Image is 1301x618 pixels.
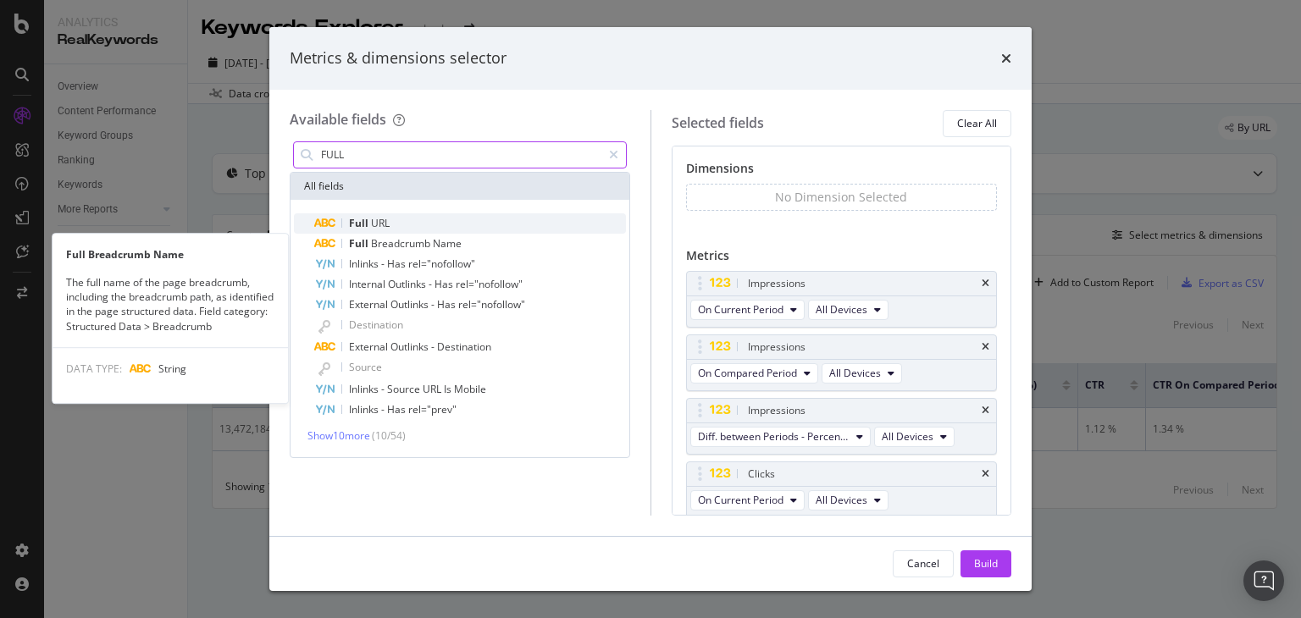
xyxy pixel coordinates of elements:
[349,236,371,251] span: Full
[349,382,381,396] span: Inlinks
[435,277,456,291] span: Has
[690,363,818,383] button: On Compared Period
[816,493,867,507] span: All Devices
[893,550,954,577] button: Cancel
[690,427,871,447] button: Diff. between Periods - Percentage
[698,302,783,317] span: On Current Period
[349,277,388,291] span: Internal
[388,277,429,291] span: Outlinks
[431,339,437,354] span: -
[690,490,805,510] button: On Current Period
[686,398,998,455] div: ImpressionstimesDiff. between Periods - PercentageAll Devices
[349,317,403,332] span: Destination
[349,339,390,354] span: External
[775,189,907,206] div: No Dimension Selected
[408,257,475,271] span: rel="nofollow"
[290,47,507,69] div: Metrics & dimensions selector
[423,382,444,396] span: URL
[429,277,435,291] span: -
[372,428,406,443] span: ( 10 / 54 )
[982,406,989,416] div: times
[943,110,1011,137] button: Clear All
[686,461,998,518] div: ClickstimesOn Current PeriodAll Devices
[829,366,881,380] span: All Devices
[982,279,989,289] div: times
[349,257,381,271] span: Inlinks
[381,257,387,271] span: -
[290,110,386,129] div: Available fields
[53,275,288,334] div: The full name of the page breadcrumb, including the breadcrumb path, as identified in the page st...
[698,366,797,380] span: On Compared Period
[269,27,1032,591] div: modal
[686,334,998,391] div: ImpressionstimesOn Compared PeriodAll Devices
[748,339,806,356] div: Impressions
[882,429,933,444] span: All Devices
[349,402,381,417] span: Inlinks
[686,247,998,271] div: Metrics
[808,300,889,320] button: All Devices
[381,382,387,396] span: -
[686,271,998,328] div: ImpressionstimesOn Current PeriodAll Devices
[748,275,806,292] div: Impressions
[349,297,390,312] span: External
[1001,47,1011,69] div: times
[816,302,867,317] span: All Devices
[437,339,491,354] span: Destination
[319,142,601,168] input: Search by field name
[748,402,806,419] div: Impressions
[686,160,998,184] div: Dimensions
[387,382,423,396] span: Source
[961,550,1011,577] button: Build
[390,339,431,354] span: Outlinks
[808,490,889,510] button: All Devices
[387,257,408,271] span: Has
[982,469,989,479] div: times
[957,116,997,130] div: Clear All
[672,113,764,133] div: Selected fields
[456,277,523,291] span: rel="nofollow"
[454,382,486,396] span: Mobile
[291,173,629,200] div: All fields
[433,236,462,251] span: Name
[381,402,387,417] span: -
[698,493,783,507] span: On Current Period
[431,297,437,312] span: -
[408,402,457,417] span: rel="prev"
[349,360,382,374] span: Source
[982,342,989,352] div: times
[874,427,955,447] button: All Devices
[444,382,454,396] span: Is
[371,236,433,251] span: Breadcrumb
[1243,560,1284,601] div: Open Intercom Messenger
[437,297,458,312] span: Has
[748,466,775,483] div: Clicks
[349,216,371,230] span: Full
[390,297,431,312] span: Outlinks
[387,402,408,417] span: Has
[458,297,525,312] span: rel="nofollow"
[53,247,288,262] div: Full Breadcrumb Name
[698,429,850,444] span: Diff. between Periods - Percentage
[822,363,902,383] button: All Devices
[307,428,370,443] span: Show 10 more
[690,300,805,320] button: On Current Period
[371,216,390,230] span: URL
[974,556,998,571] div: Build
[907,556,939,571] div: Cancel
